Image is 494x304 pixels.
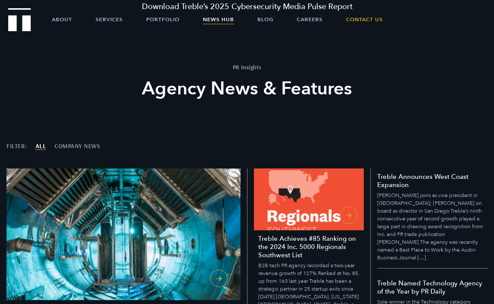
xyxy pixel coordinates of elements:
a: Contact Us [346,9,383,30]
a: Treble Announces West Coast Expansion [377,173,488,268]
a: News Hub [203,9,234,30]
a: Services [96,9,123,30]
li: Filter: [6,143,27,149]
h5: Treble Announces West Coast Expansion [377,173,488,189]
img: Treble Announces the Formation of a Hardtech Practice Group [6,168,241,300]
a: Filter by Company News [55,143,100,149]
img: Treble Achieves #85 Ranking on the 2024 Inc. 5000 Regionals Southwest List [254,168,364,230]
img: Treble logo [8,8,31,32]
a: Portfolio [146,9,180,30]
a: Treble Homepage [9,9,30,31]
h4: Treble Achieves #85 Ranking on the 2024 Inc. 5000 Regionals Southwest List [258,235,364,259]
a: Show All [35,143,46,149]
a: Blog [257,9,273,30]
h1: PR Insights [87,64,407,70]
h5: Treble Named Technology Agency of the Year by PR Daily [377,279,488,296]
p: [PERSON_NAME] joins as vice president in [GEOGRAPHIC_DATA]; [PERSON_NAME] on board as director in... [377,191,488,262]
a: About [52,9,72,30]
h2: Agency News & Features [87,77,407,101]
a: Careers [297,9,323,30]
